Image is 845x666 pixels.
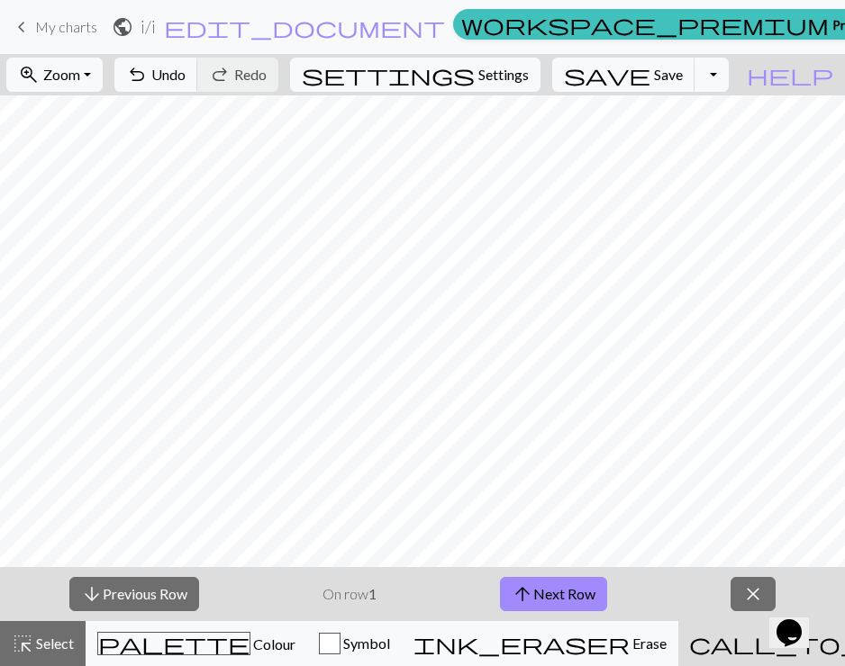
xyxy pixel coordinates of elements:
button: Undo [114,58,198,92]
button: Previous Row [69,577,199,611]
span: Zoom [43,66,80,83]
span: Select [33,634,74,652]
span: Undo [151,66,186,83]
button: Save [552,58,695,92]
span: palette [98,631,250,656]
span: workspace_premium [461,12,829,37]
span: arrow_upward [512,581,533,607]
span: edit_document [164,14,445,40]
a: My charts [11,12,97,42]
span: Erase [630,634,667,652]
span: zoom_in [18,62,40,87]
button: SettingsSettings [290,58,541,92]
span: help [747,62,833,87]
span: keyboard_arrow_left [11,14,32,40]
span: highlight_alt [12,631,33,656]
strong: 1 [368,585,377,602]
span: Symbol [341,634,390,652]
span: close [742,581,764,607]
span: ink_eraser [413,631,630,656]
button: Next Row [500,577,607,611]
span: Save [654,66,683,83]
span: arrow_downward [81,581,103,607]
span: Settings [478,64,529,85]
button: Symbol [307,621,402,666]
span: undo [126,62,148,87]
p: On row [323,583,377,605]
span: save [564,62,650,87]
span: My charts [35,18,97,35]
i: Settings [302,64,475,85]
span: Colour [250,635,295,652]
span: settings [302,62,475,87]
h2: i / i [141,16,156,37]
button: Erase [402,621,678,666]
iframe: chat widget [769,594,827,648]
button: Zoom [6,58,103,92]
button: Colour [86,621,307,666]
span: public [112,14,133,40]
